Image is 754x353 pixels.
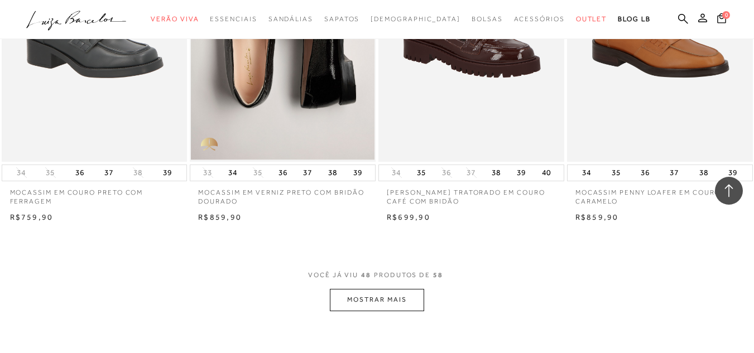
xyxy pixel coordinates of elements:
[463,167,479,178] button: 37
[696,165,712,181] button: 38
[725,165,741,181] button: 39
[268,9,313,30] a: categoryNavScreenReaderText
[200,167,215,178] button: 33
[72,165,88,181] button: 36
[539,165,554,181] button: 40
[579,165,594,181] button: 34
[160,165,175,181] button: 39
[618,9,650,30] a: BLOG LB
[151,9,199,30] a: categoryNavScreenReaderText
[575,212,619,221] span: R$859,90
[308,271,446,279] span: VOCÊ JÁ VIU PRODUTOS DE
[250,167,266,178] button: 35
[388,167,404,178] button: 34
[130,167,146,178] button: 38
[324,15,359,23] span: Sapatos
[10,212,54,221] span: R$759,90
[637,165,653,181] button: 36
[361,271,371,279] span: 48
[576,15,607,23] span: Outlet
[608,165,624,181] button: 35
[378,181,564,207] a: [PERSON_NAME] TRATORADO EM COURO CAFÉ COM BRIDÃO
[433,271,443,279] span: 58
[472,9,503,30] a: categoryNavScreenReaderText
[514,9,565,30] a: categoryNavScreenReaderText
[576,9,607,30] a: categoryNavScreenReaderText
[210,9,257,30] a: categoryNavScreenReaderText
[439,167,454,178] button: 36
[190,128,229,162] img: golden_caliandra_v6.png
[371,9,460,30] a: noSubCategoriesText
[722,11,730,19] span: 0
[300,165,315,181] button: 37
[225,165,241,181] button: 34
[101,165,117,181] button: 37
[275,165,291,181] button: 36
[666,165,682,181] button: 37
[198,212,242,221] span: R$859,90
[714,12,729,27] button: 0
[330,289,424,311] button: MOSTRAR MAIS
[13,167,29,178] button: 34
[210,15,257,23] span: Essenciais
[350,165,366,181] button: 39
[488,165,504,181] button: 38
[371,15,460,23] span: [DEMOGRAPHIC_DATA]
[618,15,650,23] span: BLOG LB
[567,181,753,207] a: MOCASSIM PENNY LOAFER EM COURO CARAMELO
[268,15,313,23] span: Sandálias
[325,165,340,181] button: 38
[151,15,199,23] span: Verão Viva
[324,9,359,30] a: categoryNavScreenReaderText
[513,165,529,181] button: 39
[190,181,376,207] a: MOCASSIM EM VERNIZ PRETO COM BRIDÃO DOURADO
[2,181,188,207] a: MOCASSIM EM COURO PRETO COM FERRAGEM
[387,212,430,221] span: R$699,90
[42,167,58,178] button: 35
[472,15,503,23] span: Bolsas
[514,15,565,23] span: Acessórios
[414,165,429,181] button: 35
